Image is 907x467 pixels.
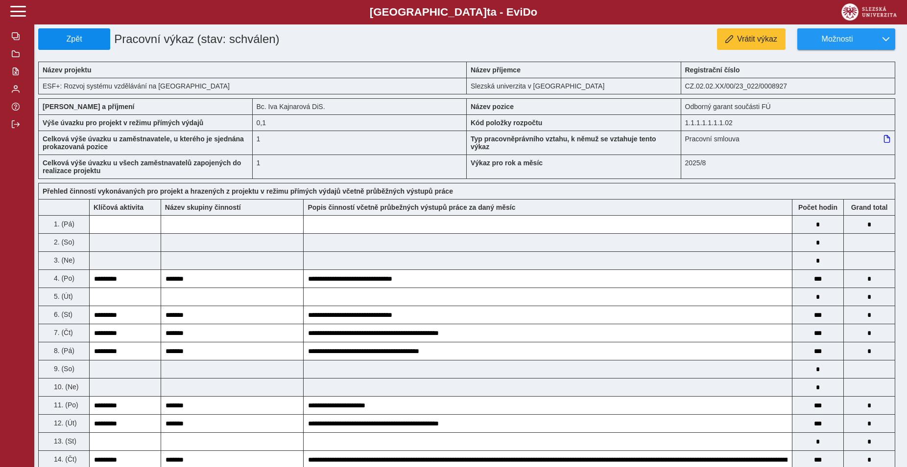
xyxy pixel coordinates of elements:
[531,6,538,18] span: o
[717,28,786,50] button: Vrátit výkaz
[681,131,896,155] div: Pracovní smlouva
[52,256,75,264] span: 3. (Ne)
[52,401,78,409] span: 11. (Po)
[43,135,244,151] b: Celková výše úvazku u zaměstnavatele, u kterého je sjednána prokazovaná pozice
[38,28,110,50] button: Zpět
[43,35,106,44] span: Zpět
[523,6,530,18] span: D
[467,78,681,94] div: Slezská univerzita v [GEOGRAPHIC_DATA]
[52,347,74,355] span: 8. (Pá)
[52,437,76,445] span: 13. (St)
[681,98,896,114] div: Odborný garant součásti FÚ
[43,187,453,195] b: Přehled činností vykonávaných pro projekt a hrazených z projektu v režimu přímých výdajů včetně p...
[29,6,878,19] b: [GEOGRAPHIC_DATA] a - Evi
[253,155,467,179] div: 1
[52,365,74,373] span: 9. (So)
[844,203,895,211] b: Suma za den přes všechny výkazy
[841,3,897,21] img: logo_web_su.png
[52,274,74,282] span: 4. (Po)
[43,66,92,74] b: Název projektu
[52,311,72,318] span: 6. (St)
[471,119,542,127] b: Kód položky rozpočtu
[253,131,467,155] div: 1
[52,455,77,463] span: 14. (Čt)
[471,135,656,151] b: Typ pracovněprávního vztahu, k němuž se vztahuje tento výkaz
[52,419,77,427] span: 12. (Út)
[253,114,467,131] div: 0,8 h / den. 4 h / týden.
[43,119,203,127] b: Výše úvazku pro projekt v režimu přímých výdajů
[43,159,241,175] b: Celková výše úvazku u všech zaměstnavatelů zapojených do realizace projektu
[487,6,490,18] span: t
[471,66,521,74] b: Název příjemce
[253,98,467,114] div: Bc. Iva Kajnarová DiS.
[38,78,467,94] div: ESF+: Rozvoj systému vzdělávání na [GEOGRAPHIC_DATA]
[110,28,399,50] h1: Pracovní výkaz (stav: schválen)
[681,78,896,94] div: CZ.02.02.XX/00/23_022/0008927
[737,35,777,44] span: Vrátit výkaz
[52,383,79,391] span: 10. (Ne)
[792,203,843,211] b: Počet hodin
[685,66,740,74] b: Registrační číslo
[471,159,543,167] b: Výkaz pro rok a měsíc
[52,238,74,246] span: 2. (So)
[681,114,896,131] div: 1.1.1.1.1.1.1.02
[806,35,869,44] span: Možnosti
[52,292,73,300] span: 5. (Út)
[165,203,241,211] b: Název skupiny činností
[52,329,73,336] span: 7. (Čt)
[471,103,514,111] b: Název pozice
[681,155,896,179] div: 2025/8
[43,103,134,111] b: [PERSON_NAME] a příjmení
[52,220,74,228] span: 1. (Pá)
[797,28,877,50] button: Možnosti
[94,203,143,211] b: Klíčová aktivita
[308,203,515,211] b: Popis činností včetně průbežných výstupů práce za daný měsíc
